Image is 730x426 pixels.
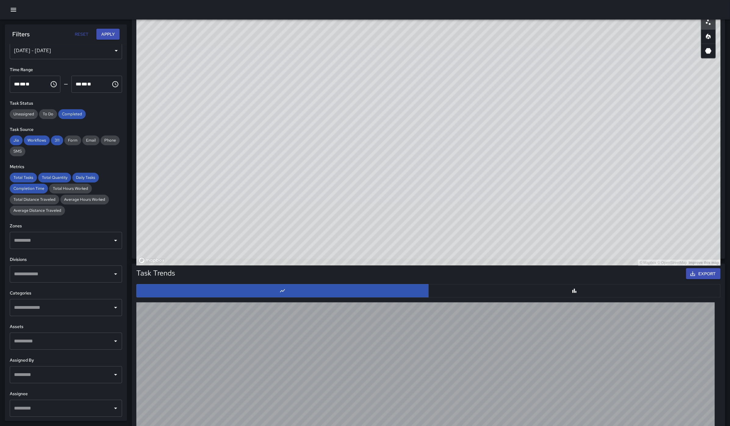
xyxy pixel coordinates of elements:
[64,137,81,143] span: Form
[101,137,120,143] span: Phone
[111,270,120,278] button: Open
[111,404,120,413] button: Open
[10,146,25,156] div: SMS
[39,109,57,119] div: To Do
[705,47,712,55] svg: 3D Heatmap
[10,173,37,182] div: Total Tasks
[571,288,577,294] svg: Bar Chart
[101,135,120,145] div: Phone
[701,29,716,44] button: Heatmap
[701,15,716,30] button: Scatterplot
[20,82,26,86] span: Minutes
[10,111,38,117] span: Unassigned
[428,284,721,298] button: Bar Chart
[10,184,48,193] div: Completion Time
[10,256,122,263] h6: Divisions
[10,357,122,364] h6: Assigned By
[10,323,122,330] h6: Assets
[686,268,721,280] button: Export
[48,78,60,90] button: Choose time, selected time is 12:00 AM
[701,44,716,58] button: 3D Heatmap
[10,126,122,133] h6: Task Source
[136,268,175,278] h5: Task Trends
[87,82,91,86] span: Meridiem
[38,173,71,182] div: Total Quantity
[49,184,92,193] div: Total Hours Worked
[136,284,429,298] button: Line Chart
[111,337,120,345] button: Open
[51,135,63,145] div: 311
[49,186,92,192] span: Total Hours Worked
[705,33,712,40] svg: Heatmap
[24,135,50,145] div: Workflows
[60,195,109,204] div: Average Hours Worked
[81,82,87,86] span: Minutes
[82,137,99,143] span: Email
[705,19,712,26] svg: Scatterplot
[10,100,122,107] h6: Task Status
[51,137,63,143] span: 311
[111,303,120,312] button: Open
[58,111,86,117] span: Completed
[10,391,122,397] h6: Assignee
[10,186,48,192] span: Completion Time
[12,29,30,39] h6: Filters
[10,223,122,229] h6: Zones
[10,137,23,143] span: Jia
[72,173,99,182] div: Daily Tasks
[10,197,59,203] span: Total Distance Traveled
[10,135,23,145] div: Jia
[76,82,81,86] span: Hours
[111,370,120,379] button: Open
[10,164,122,170] h6: Metrics
[109,78,121,90] button: Choose time, selected time is 11:59 PM
[39,111,57,117] span: To Do
[96,29,120,40] button: Apply
[64,135,81,145] div: Form
[10,175,37,181] span: Total Tasks
[24,137,50,143] span: Workflows
[10,67,122,73] h6: Time Range
[10,42,122,59] div: [DATE] - [DATE]
[14,82,20,86] span: Hours
[10,290,122,297] h6: Categories
[38,175,71,181] span: Total Quantity
[111,236,120,245] button: Open
[10,148,25,154] span: SMS
[60,197,109,203] span: Average Hours Worked
[72,175,99,181] span: Daily Tasks
[10,109,38,119] div: Unassigned
[10,206,65,215] div: Average Distance Traveled
[279,288,286,294] svg: Line Chart
[82,135,99,145] div: Email
[26,82,30,86] span: Meridiem
[72,29,92,40] button: Reset
[58,109,86,119] div: Completed
[10,195,59,204] div: Total Distance Traveled
[10,208,65,214] span: Average Distance Traveled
